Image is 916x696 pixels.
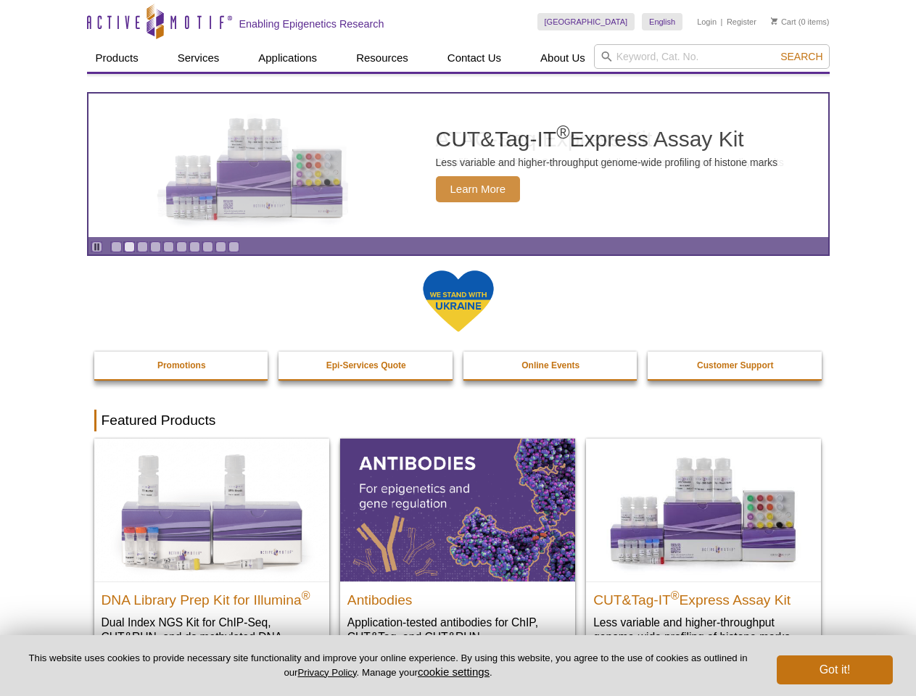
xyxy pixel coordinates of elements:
a: Online Events [463,352,639,379]
img: CUT&Tag-IT Express Assay Kit [135,86,374,245]
a: Contact Us [439,44,510,72]
img: CUT&Tag-IT® Express Assay Kit [586,439,821,581]
a: Go to slide 9 [215,241,226,252]
sup: ® [556,122,569,142]
li: | [721,13,723,30]
p: Dual Index NGS Kit for ChIP-Seq, CUT&RUN, and ds methylated DNA assays. [102,615,322,659]
a: About Us [532,44,594,72]
a: All Antibodies Antibodies Application-tested antibodies for ChIP, CUT&Tag, and CUT&RUN. [340,439,575,658]
li: (0 items) [771,13,830,30]
a: Services [169,44,228,72]
h2: CUT&Tag-IT Express Assay Kit [436,128,778,150]
sup: ® [671,589,680,601]
a: Go to slide 6 [176,241,187,252]
img: DNA Library Prep Kit for Illumina [94,439,329,581]
a: Privacy Policy [297,667,356,678]
a: Resources [347,44,417,72]
p: Less variable and higher-throughput genome-wide profiling of histone marks [436,156,778,169]
a: [GEOGRAPHIC_DATA] [537,13,635,30]
sup: ® [302,589,310,601]
img: All Antibodies [340,439,575,581]
a: Applications [249,44,326,72]
h2: CUT&Tag-IT Express Assay Kit [593,586,814,608]
input: Keyword, Cat. No. [594,44,830,69]
img: We Stand With Ukraine [422,269,495,333]
span: Search [780,51,822,62]
a: Epi-Services Quote [278,352,454,379]
a: Go to slide 2 [124,241,135,252]
a: Login [697,17,717,27]
a: CUT&Tag-IT® Express Assay Kit CUT&Tag-IT®Express Assay Kit Less variable and higher-throughput ge... [586,439,821,658]
a: Go to slide 10 [228,241,239,252]
button: Search [776,50,827,63]
strong: Customer Support [697,360,773,370]
a: Customer Support [648,352,823,379]
p: Less variable and higher-throughput genome-wide profiling of histone marks​. [593,615,814,645]
article: CUT&Tag-IT Express Assay Kit [88,94,828,237]
a: DNA Library Prep Kit for Illumina DNA Library Prep Kit for Illumina® Dual Index NGS Kit for ChIP-... [94,439,329,673]
h2: Enabling Epigenetics Research [239,17,384,30]
a: Go to slide 1 [111,241,122,252]
p: Application-tested antibodies for ChIP, CUT&Tag, and CUT&RUN. [347,615,568,645]
a: Go to slide 8 [202,241,213,252]
a: Go to slide 4 [150,241,161,252]
h2: DNA Library Prep Kit for Illumina [102,586,322,608]
h2: Antibodies [347,586,568,608]
a: CUT&Tag-IT Express Assay Kit CUT&Tag-IT®Express Assay Kit Less variable and higher-throughput gen... [88,94,828,237]
button: Got it! [777,655,893,684]
a: Go to slide 5 [163,241,174,252]
img: Your Cart [771,17,777,25]
strong: Promotions [157,360,206,370]
strong: Epi-Services Quote [326,360,406,370]
span: Learn More [436,176,521,202]
a: Go to slide 7 [189,241,200,252]
a: Register [727,17,756,27]
strong: Online Events [521,360,579,370]
a: Promotions [94,352,270,379]
a: English [642,13,682,30]
a: Toggle autoplay [91,241,102,252]
h2: Featured Products [94,410,822,431]
button: cookie settings [418,666,490,678]
p: This website uses cookies to provide necessary site functionality and improve your online experie... [23,652,753,679]
a: Products [87,44,147,72]
a: Go to slide 3 [137,241,148,252]
a: Cart [771,17,796,27]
